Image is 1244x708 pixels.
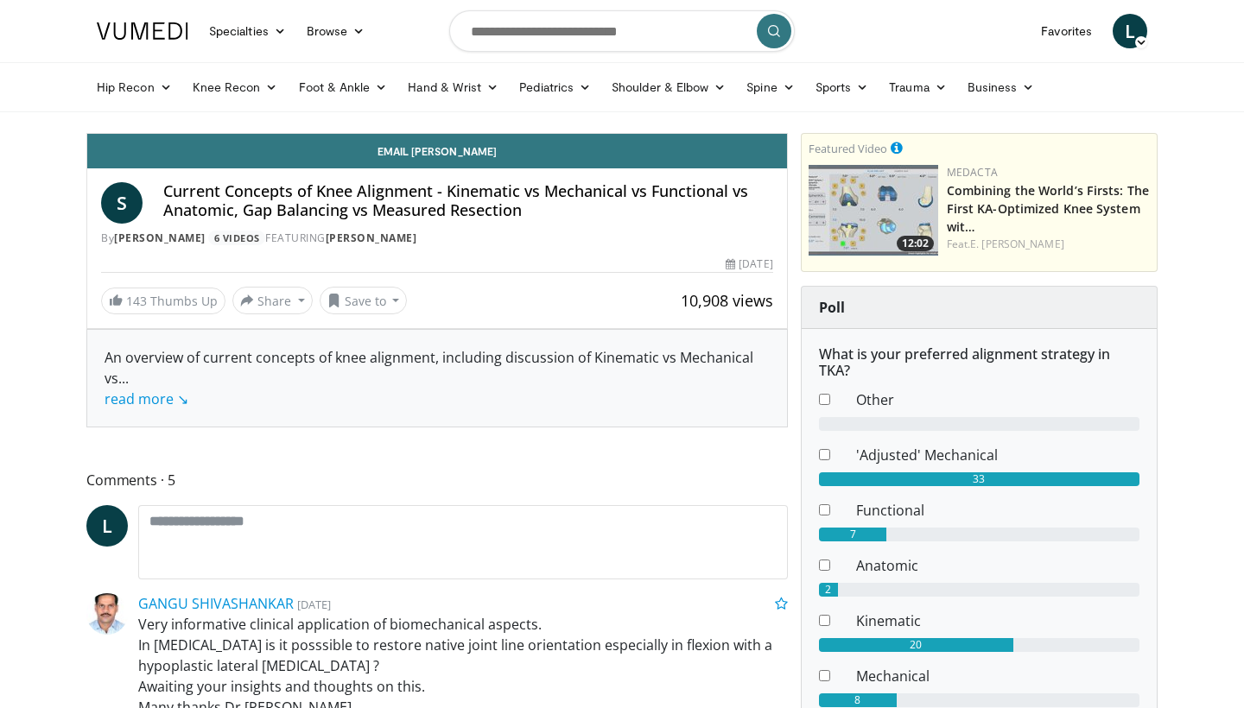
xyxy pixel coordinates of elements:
dd: Other [843,389,1152,410]
div: Feat. [947,237,1150,252]
a: Favorites [1031,14,1102,48]
dd: Mechanical [843,666,1152,686]
div: 2 [819,583,839,597]
img: aaf1b7f9-f888-4d9f-a252-3ca059a0bd02.150x105_q85_crop-smart_upscale.jpg [809,165,938,256]
small: [DATE] [297,597,331,612]
span: Comments 5 [86,469,788,491]
div: [DATE] [726,256,772,272]
a: Medacta [947,165,998,180]
input: Search topics, interventions [449,10,795,52]
a: Trauma [879,70,957,104]
h4: Current Concepts of Knee Alignment - Kinematic vs Mechanical vs Functional vs Anatomic, Gap Balan... [163,182,773,219]
dd: Kinematic [843,610,1152,631]
strong: Poll [819,298,845,317]
a: [PERSON_NAME] [326,231,417,245]
span: 143 [126,293,147,309]
a: L [86,505,128,547]
img: Avatar [86,593,128,635]
a: Email [PERSON_NAME] [87,134,787,168]
img: VuMedi Logo [97,22,188,40]
a: Browse [296,14,376,48]
a: 6 Videos [208,231,265,245]
div: 20 [819,638,1013,652]
a: Hand & Wrist [397,70,509,104]
a: Knee Recon [182,70,289,104]
h6: What is your preferred alignment strategy in TKA? [819,346,1139,379]
div: By FEATURING [101,231,773,246]
a: Hip Recon [86,70,182,104]
button: Share [232,287,313,314]
a: GANGU SHIVASHANKAR [138,594,294,613]
a: Sports [805,70,879,104]
dd: 'Adjusted' Mechanical [843,445,1152,465]
a: read more ↘ [105,389,188,408]
a: L [1113,14,1147,48]
span: 10,908 views [681,290,773,311]
a: 143 Thumbs Up [101,288,225,314]
a: 12:02 [809,165,938,256]
div: 7 [819,528,887,541]
small: Featured Video [809,141,887,156]
a: Combining the World’s Firsts: The First KA-Optimized Knee System wit… [947,182,1149,235]
button: Save to [320,287,408,314]
a: Business [957,70,1045,104]
a: Pediatrics [509,70,601,104]
dd: Anatomic [843,555,1152,576]
a: Foot & Ankle [289,70,398,104]
span: 12:02 [897,236,934,251]
a: [PERSON_NAME] [114,231,206,245]
a: E. [PERSON_NAME] [970,237,1064,251]
div: 33 [819,472,1139,486]
a: Specialties [199,14,296,48]
a: S [101,182,143,224]
div: 8 [819,693,897,707]
a: Spine [736,70,804,104]
a: Shoulder & Elbow [601,70,736,104]
div: An overview of current concepts of knee alignment, including discussion of Kinematic vs Mechanica... [105,347,770,409]
dd: Functional [843,500,1152,521]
